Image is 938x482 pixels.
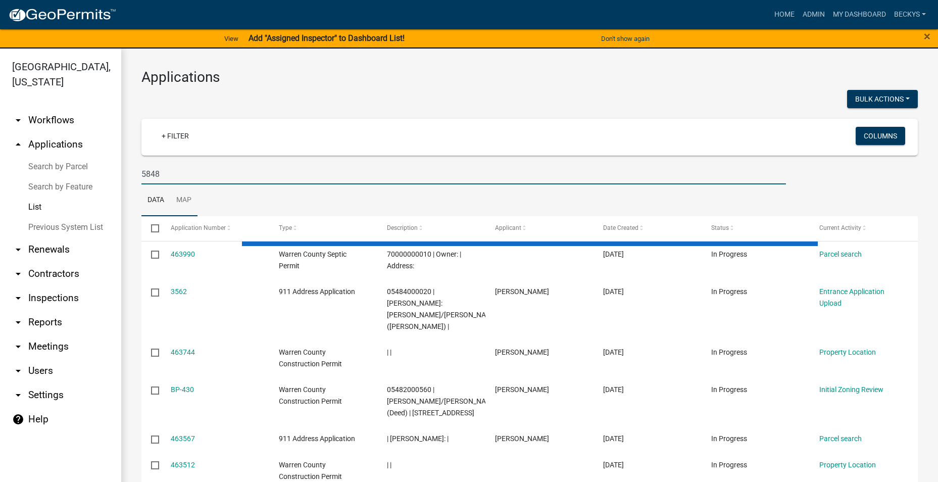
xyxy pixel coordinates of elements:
span: | | [387,461,391,469]
span: 08/14/2025 [603,385,624,394]
span: In Progress [711,348,747,356]
span: Steven Weber [495,385,549,394]
span: In Progress [711,250,747,258]
span: 911 Address Application [279,435,355,443]
a: Map [170,184,198,217]
span: | | [387,348,391,356]
i: arrow_drop_down [12,292,24,304]
i: arrow_drop_down [12,341,24,353]
span: 05482000560 | WEBER, STEVEN L/PATRICIA D (Deed) | 8527 RIDGEVIEW DR [387,385,498,417]
a: 463512 [171,461,195,469]
button: Columns [856,127,905,145]
datatable-header-cell: Status [702,216,810,240]
span: Applicant [495,224,521,231]
i: arrow_drop_down [12,316,24,328]
span: Description [387,224,418,231]
a: My Dashboard [829,5,890,24]
i: help [12,413,24,425]
i: arrow_drop_down [12,389,24,401]
datatable-header-cell: Current Activity [810,216,918,240]
span: Warren County Septic Permit [279,250,347,270]
a: + Filter [154,127,197,145]
span: Becky Schultz [495,348,549,356]
span: In Progress [711,287,747,296]
button: Bulk Actions [847,90,918,108]
strong: Add "Assigned Inspector" to Dashboard List! [249,33,405,43]
button: Close [924,30,930,42]
a: BP-430 [171,385,194,394]
i: arrow_drop_up [12,138,24,151]
a: 3562 [171,287,187,296]
span: 08/13/2025 [603,461,624,469]
a: View [220,30,242,47]
a: Property Location [819,461,876,469]
span: In Progress [711,461,747,469]
span: 70000000010 | Owner: | Address: [387,250,461,270]
a: Initial Zoning Review [819,385,883,394]
i: arrow_drop_down [12,244,24,256]
span: Type [279,224,292,231]
a: Home [770,5,799,24]
span: In Progress [711,435,747,443]
a: Data [141,184,170,217]
span: 05484000020 | Deedholder: WEBER, STEVEN L/PATRICIA D (Deed) | [387,287,498,330]
span: Warren County Construction Permit [279,385,342,405]
span: Status [711,224,729,231]
datatable-header-cell: Applicant [485,216,594,240]
i: arrow_drop_down [12,114,24,126]
datatable-header-cell: Select [141,216,161,240]
span: Date Created [603,224,638,231]
span: Becky Schultz [495,435,549,443]
a: Property Location [819,348,876,356]
span: Application Number [171,224,226,231]
i: arrow_drop_down [12,365,24,377]
span: 08/14/2025 [603,348,624,356]
span: Becky Schultz [495,287,549,296]
a: 463567 [171,435,195,443]
datatable-header-cell: Application Number [161,216,269,240]
a: Parcel search [819,250,862,258]
datatable-header-cell: Date Created [594,216,702,240]
span: × [924,29,930,43]
span: Warren County Construction Permit [279,461,342,480]
span: Current Activity [819,224,861,231]
datatable-header-cell: Description [377,216,485,240]
a: 463744 [171,348,195,356]
a: Admin [799,5,829,24]
a: 463990 [171,250,195,258]
button: Don't show again [597,30,654,47]
span: In Progress [711,385,747,394]
span: 08/14/2025 [603,287,624,296]
a: Entrance Application Upload [819,287,884,307]
span: | Deedholder: | [387,435,449,443]
span: 08/14/2025 [603,250,624,258]
a: beckys [890,5,930,24]
i: arrow_drop_down [12,268,24,280]
datatable-header-cell: Type [269,216,377,240]
span: 08/13/2025 [603,435,624,443]
input: Search for applications [141,164,786,184]
a: Parcel search [819,435,862,443]
span: 911 Address Application [279,287,355,296]
h3: Applications [141,69,918,86]
span: Warren County Construction Permit [279,348,342,368]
